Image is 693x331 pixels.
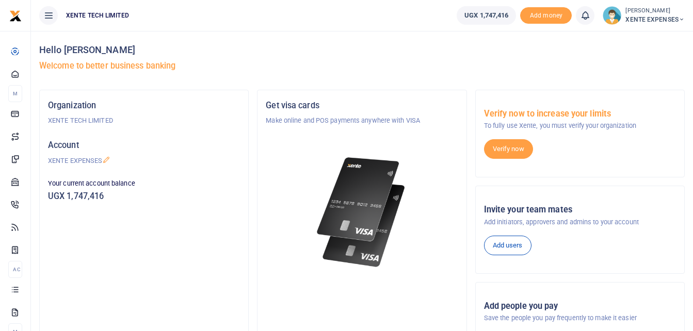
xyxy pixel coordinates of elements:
a: UGX 1,747,416 [457,6,516,25]
li: Ac [8,261,22,278]
h5: Account [48,140,240,151]
p: XENTE EXPENSES [48,156,240,166]
p: To fully use Xente, you must verify your organization [484,121,676,131]
span: UGX 1,747,416 [464,10,508,21]
span: XENTE EXPENSES [625,15,685,24]
span: Add money [520,7,572,24]
p: Make online and POS payments anywhere with VISA [266,115,458,126]
li: Toup your wallet [520,7,572,24]
h5: Welcome to better business banking [39,61,685,71]
h4: Hello [PERSON_NAME] [39,44,685,56]
span: XENTE TECH LIMITED [62,11,133,20]
h5: Get visa cards [266,101,458,111]
a: profile-user [PERSON_NAME] XENTE EXPENSES [603,6,685,25]
img: profile-user [603,6,621,25]
img: xente-_physical_cards.png [314,151,410,274]
p: Add initiators, approvers and admins to your account [484,217,676,227]
h5: Organization [48,101,240,111]
small: [PERSON_NAME] [625,7,685,15]
p: Save the people you pay frequently to make it easier [484,313,676,323]
a: Add users [484,236,531,255]
h5: UGX 1,747,416 [48,191,240,202]
p: Your current account balance [48,178,240,189]
h5: Verify now to increase your limits [484,109,676,119]
h5: Add people you pay [484,301,676,311]
a: Add money [520,11,572,19]
img: logo-small [9,10,22,22]
p: XENTE TECH LIMITED [48,115,240,126]
h5: Invite your team mates [484,205,676,215]
li: Wallet ballance [453,6,520,25]
li: M [8,85,22,102]
a: Verify now [484,139,533,159]
a: logo-small logo-large logo-large [9,11,22,19]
